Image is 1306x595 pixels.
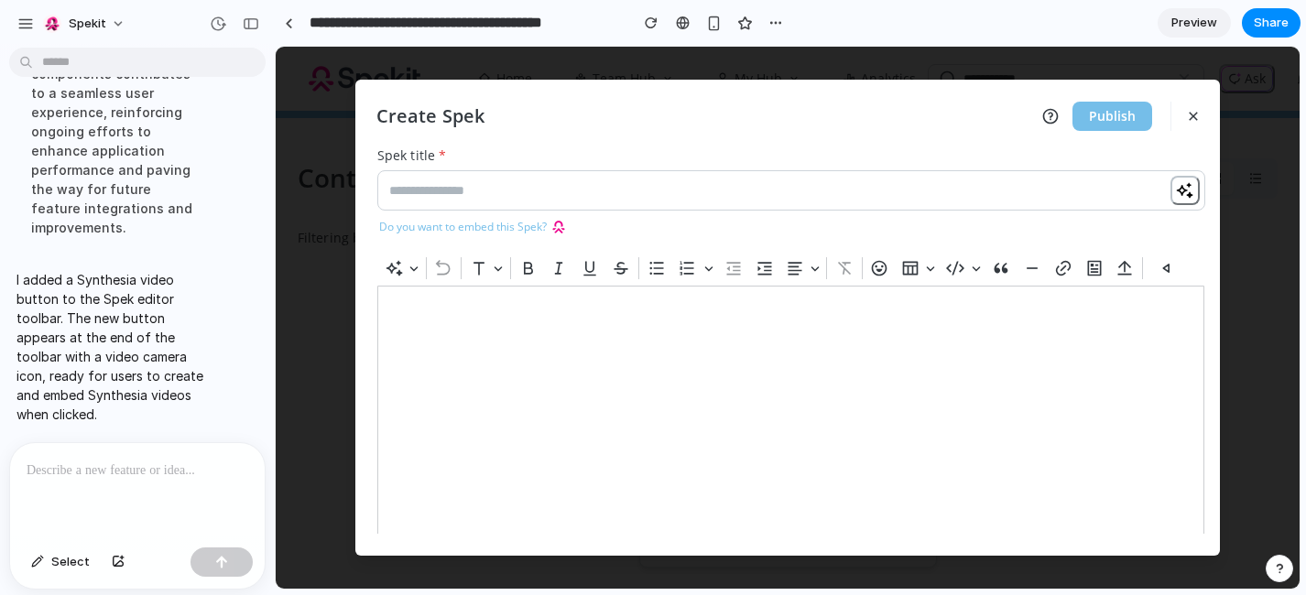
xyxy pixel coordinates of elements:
[36,9,135,38] button: Spekit
[275,172,291,189] img: Embedded Spek Icon
[16,270,212,424] p: I added a Synthesia video button to the Spek editor toolbar. The new button appears at the end of...
[1171,14,1217,32] span: Preview
[1254,14,1289,32] span: Share
[102,169,293,191] button: Do you want to embed this Spek?
[51,553,90,571] span: Select
[22,547,99,577] button: Select
[797,55,876,84] button: Publish
[1242,8,1301,38] button: Share
[103,175,271,186] p: Do you want to embed this Spek?
[101,59,209,81] h3: Create Spek
[102,99,170,118] label: Spek title
[1158,8,1231,38] a: Preview
[69,15,106,33] span: Spekit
